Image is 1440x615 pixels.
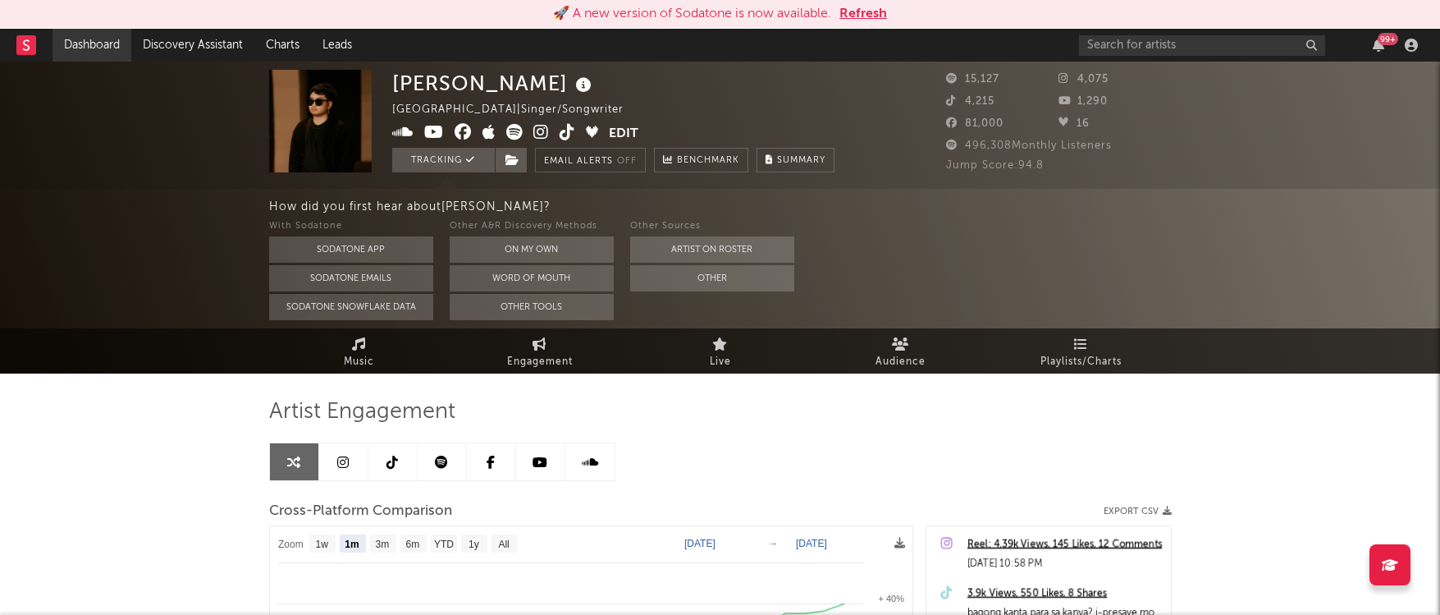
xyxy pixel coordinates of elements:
text: Zoom [278,539,304,550]
span: 4,215 [946,96,994,107]
text: 1m [345,539,359,550]
span: Playlists/Charts [1040,352,1122,372]
div: 🚀 A new version of Sodatone is now available. [553,4,831,24]
span: 1,290 [1058,96,1108,107]
span: Live [710,352,731,372]
span: 496,308 Monthly Listeners [946,140,1112,151]
a: Music [269,328,450,374]
text: All [498,539,509,550]
button: Tracking [392,148,495,172]
button: Other Tools [450,294,614,320]
div: [DATE] 10:58 PM [967,554,1163,574]
span: Artist Engagement [269,402,455,422]
a: Reel: 4.39k Views, 145 Likes, 12 Comments [967,535,1163,554]
text: 3m [375,539,389,550]
div: With Sodatone [269,217,433,236]
a: Leads [311,29,363,62]
em: Off [617,157,637,166]
a: Discovery Assistant [131,29,254,62]
text: [DATE] [684,538,715,549]
span: Engagement [507,352,573,372]
button: Sodatone Snowflake Data [269,294,433,320]
span: Cross-Platform Comparison [269,502,452,521]
span: Benchmark [677,151,739,171]
a: Playlists/Charts [991,328,1172,374]
button: Edit [609,124,638,145]
button: Artist on Roster [630,236,794,263]
button: On My Own [450,236,614,263]
button: Word Of Mouth [450,265,614,291]
span: 4,075 [1058,74,1109,85]
span: 16 [1058,118,1090,129]
div: Other A&R Discovery Methods [450,217,614,236]
a: Audience [811,328,991,374]
a: Benchmark [654,148,748,172]
button: Summary [757,148,834,172]
div: Other Sources [630,217,794,236]
span: 81,000 [946,118,1003,129]
text: 1y [469,539,479,550]
a: Live [630,328,811,374]
button: Other [630,265,794,291]
span: Jump Score: 94.8 [946,160,1044,171]
button: Export CSV [1104,507,1172,516]
div: 99 + [1378,33,1398,45]
span: Music [344,352,374,372]
a: 3.9k Views, 550 Likes, 8 Shares [967,584,1163,604]
button: Refresh [839,4,887,24]
a: Charts [254,29,311,62]
button: Sodatone Emails [269,265,433,291]
div: [GEOGRAPHIC_DATA] | Singer/Songwriter [392,100,642,120]
a: Engagement [450,328,630,374]
button: Email AlertsOff [535,148,646,172]
span: 15,127 [946,74,999,85]
span: Summary [777,156,825,165]
text: → [768,538,778,549]
div: [PERSON_NAME] [392,70,596,97]
button: 99+ [1373,39,1384,52]
a: Dashboard [53,29,131,62]
text: 1w [315,539,328,550]
text: + 40% [878,594,904,604]
button: Sodatone App [269,236,433,263]
text: [DATE] [796,538,827,549]
text: 6m [405,539,419,550]
text: YTD [433,539,453,550]
span: Audience [875,352,926,372]
input: Search for artists [1079,35,1325,56]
